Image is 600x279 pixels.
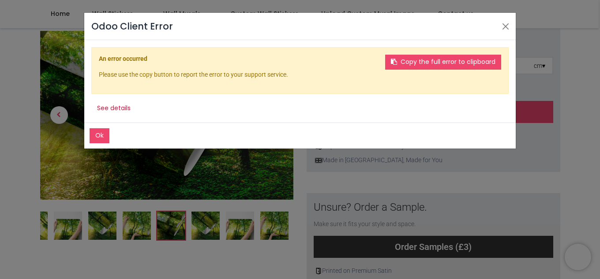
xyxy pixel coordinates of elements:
button: Copy the full error to clipboard [385,55,501,70]
button: Ok [90,128,109,143]
h4: Odoo Client Error [91,20,173,33]
b: An error occurred [99,55,147,62]
iframe: Brevo live chat [565,244,591,270]
button: Close [499,20,512,33]
p: Please use the copy button to report the error to your support service. [99,71,501,79]
button: See details [91,101,136,116]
